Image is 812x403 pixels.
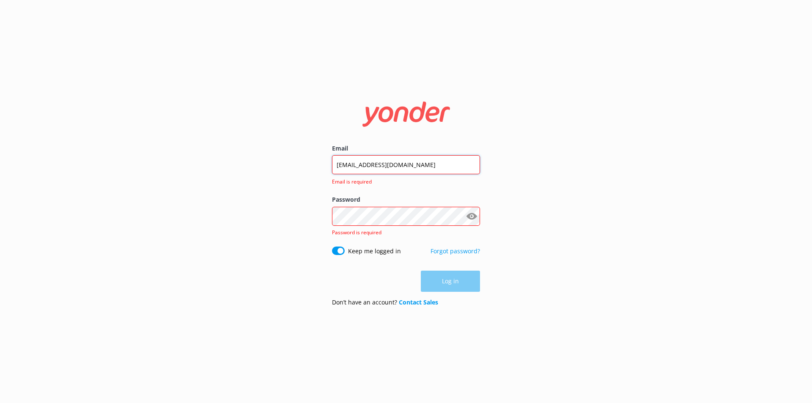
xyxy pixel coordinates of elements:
[463,208,480,225] button: Show password
[332,178,475,186] span: Email is required
[431,247,480,255] a: Forgot password?
[332,155,480,174] input: user@emailaddress.com
[332,229,381,236] span: Password is required
[348,247,401,256] label: Keep me logged in
[332,298,438,307] p: Don’t have an account?
[332,195,480,204] label: Password
[332,144,480,153] label: Email
[399,298,438,306] a: Contact Sales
